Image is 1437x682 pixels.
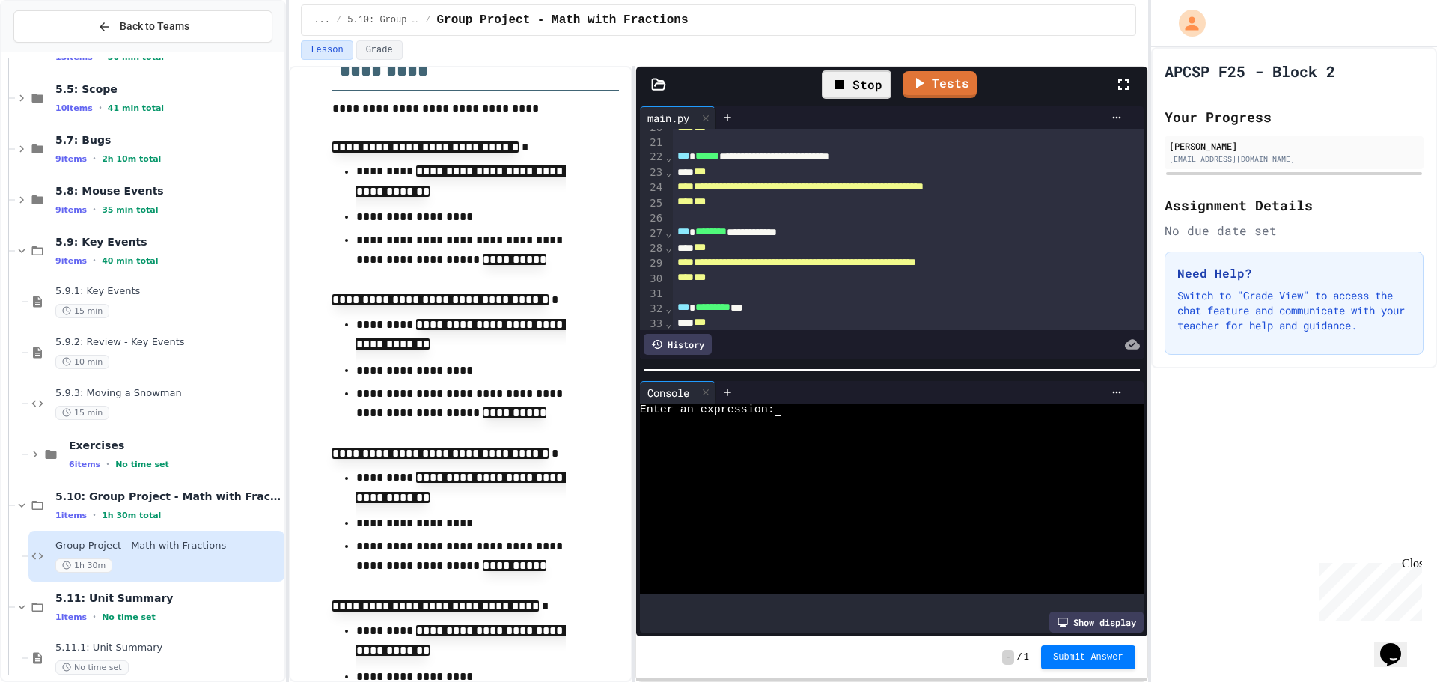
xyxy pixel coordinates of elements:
span: Enter an expression: [640,404,775,416]
div: 22 [640,150,665,165]
div: 28 [640,241,665,256]
span: 9 items [55,205,87,215]
span: 5.11: Unit Summary [55,591,281,605]
span: Back to Teams [120,19,189,34]
div: Stop [822,70,891,99]
div: 21 [640,136,665,150]
span: • [93,204,96,216]
span: / [1017,651,1022,663]
span: Submit Answer [1053,651,1123,663]
span: 5.10: Group Project - Math with Fractions [55,490,281,503]
span: 10 min [55,355,109,369]
span: 2h 10m total [102,154,161,164]
span: / [336,14,341,26]
span: 5.11.1: Unit Summary [55,642,281,654]
button: Grade [356,40,403,60]
span: 5.10: Group Project - Math with Fractions [347,14,419,26]
div: 26 [640,211,665,226]
span: 41 min total [108,103,164,113]
span: 1 [1024,651,1029,663]
iframe: chat widget [1313,557,1422,621]
div: [PERSON_NAME] [1169,139,1419,153]
span: • [106,458,109,470]
span: • [99,102,102,114]
div: Console [640,385,697,401]
span: 9 items [55,154,87,164]
button: Submit Answer [1041,645,1135,669]
div: [EMAIL_ADDRESS][DOMAIN_NAME] [1169,153,1419,165]
span: Fold line [665,302,672,314]
p: Switch to "Grade View" to access the chat feature and communicate with your teacher for help and ... [1177,288,1411,333]
iframe: chat widget [1374,622,1422,667]
h3: Need Help? [1177,264,1411,282]
span: 1h 30m total [102,511,161,520]
div: Show display [1049,612,1144,633]
span: 6 items [69,460,100,469]
span: 5.9.1: Key Events [55,285,281,298]
span: Fold line [665,166,672,178]
span: - [1002,650,1013,665]
span: Group Project - Math with Fractions [55,540,281,552]
div: 27 [640,226,665,241]
div: History [644,334,712,355]
span: No time set [115,460,169,469]
div: 31 [640,287,665,302]
div: 25 [640,196,665,211]
button: Back to Teams [13,10,272,43]
span: 5.9.3: Moving a Snowman [55,387,281,400]
span: Fold line [665,151,672,163]
button: Lesson [301,40,353,60]
div: Console [640,381,716,404]
span: No time set [102,612,156,622]
span: 10 items [55,103,93,113]
span: 5.8: Mouse Events [55,184,281,198]
span: 5.9: Key Events [55,235,281,249]
span: • [93,611,96,623]
span: Exercises [69,439,281,452]
div: Chat with us now!Close [6,6,103,95]
div: 33 [640,317,665,332]
div: main.py [640,106,716,129]
span: 15 min [55,406,109,420]
span: 5.5: Scope [55,82,281,96]
div: My Account [1163,6,1209,40]
span: 40 min total [102,256,158,266]
div: main.py [640,110,697,126]
span: 1 items [55,612,87,622]
span: 5.7: Bugs [55,133,281,147]
span: Fold line [665,317,672,329]
span: 5.9.2: Review - Key Events [55,336,281,349]
span: • [93,153,96,165]
h1: APCSP F25 - Block 2 [1165,61,1335,82]
span: • [93,255,96,267]
div: 30 [640,272,665,287]
div: 24 [640,180,665,195]
span: Group Project - Math with Fractions [436,11,688,29]
div: 23 [640,165,665,180]
span: 1h 30m [55,558,112,573]
a: Tests [903,71,977,98]
span: Fold line [665,227,672,239]
span: 9 items [55,256,87,266]
span: / [425,14,430,26]
div: No due date set [1165,222,1424,240]
span: 35 min total [102,205,158,215]
span: No time set [55,660,129,675]
span: 1 items [55,511,87,520]
h2: Assignment Details [1165,195,1424,216]
span: ... [314,14,330,26]
span: 15 min [55,304,109,318]
span: Fold line [665,242,672,254]
span: • [93,509,96,521]
div: 29 [640,256,665,271]
h2: Your Progress [1165,106,1424,127]
div: 32 [640,302,665,317]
